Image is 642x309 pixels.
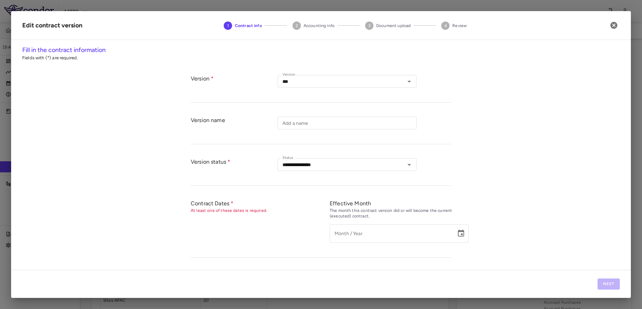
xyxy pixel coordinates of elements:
[191,200,330,207] div: Contract Dates
[22,55,620,61] p: Fields with (*) are required.
[191,158,278,179] div: Version status
[22,45,620,55] h6: Fill in the contract information
[282,155,293,161] label: Status
[404,160,414,170] button: Open
[454,226,468,240] button: Choose date
[191,117,278,137] div: Version name
[191,208,330,214] div: At least one of these dates is required.
[404,77,414,86] button: Open
[191,75,278,95] div: Version
[227,23,229,28] text: 1
[330,208,469,219] div: The month this contract version did or will become the current (executed) contract.
[22,21,82,30] div: Edit contract version
[282,72,295,78] label: Version
[235,23,262,29] span: Contract info
[330,200,469,207] div: Effective Month
[218,13,267,38] button: Contract info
